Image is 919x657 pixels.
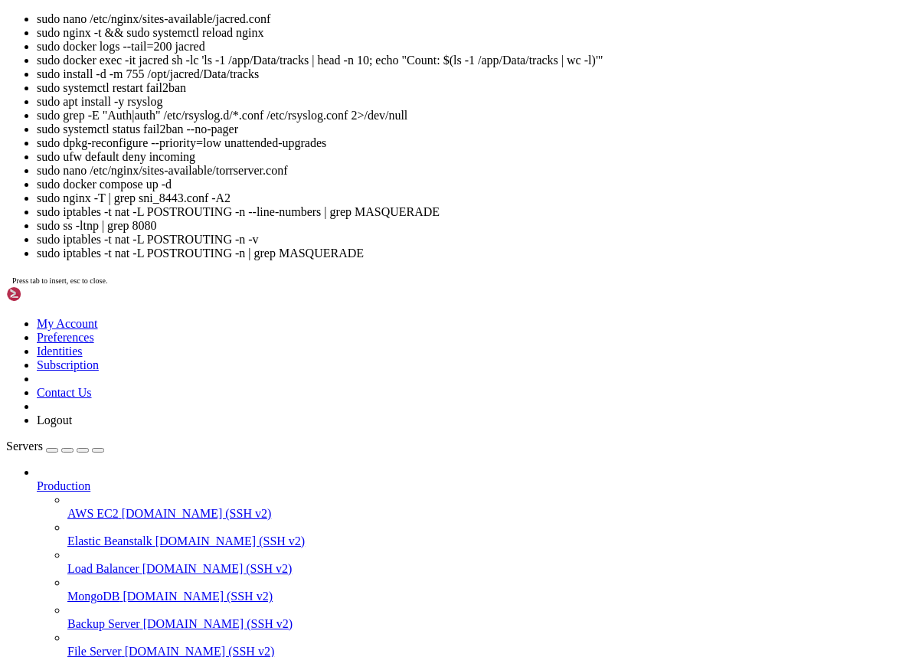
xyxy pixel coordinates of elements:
[67,590,119,603] span: MongoDB
[6,286,719,299] x-row: root@project:/opt/jacred# KEY="welcome184"
[67,521,913,548] li: Elastic Beanstalk [DOMAIN_NAME] (SSH v2)
[37,247,913,260] li: sudo iptables -t nat -L POSTROUTING -n | grep MASQUERADE
[6,235,719,248] x-row: root@project:/opt/jacred# sudo nginx -t && sudo systemctl reload nginx
[6,413,719,427] x-row: grep: /vol/config/init.conf: No such file or directory
[6,146,719,159] x-row: [0000] /opt/jacred/compose.yaml: the attribute `version` is obsolete, it will be ignored, please ...
[67,534,913,548] a: Elastic Beanstalk [DOMAIN_NAME] (SSH v2)
[67,493,913,521] li: AWS EC2 [DOMAIN_NAME] (SSH v2)
[6,427,719,440] x-row: Set apikey to: welcome184
[37,386,92,399] a: Contact Us
[6,223,719,236] x-row: root@project:/opt/jacred# sudo nano /etc/nginx/sites-available/jacred.conf
[6,185,719,198] x-row: Container jacred
[631,502,656,515] span: 0.9s
[6,146,31,159] span: WARN
[67,507,913,521] a: AWS EC2 [DOMAIN_NAME] (SSH v2)
[37,479,90,492] span: Production
[67,548,913,576] li: Load Balancer [DOMAIN_NAME] (SSH v2)
[6,465,31,477] span: WARN
[142,562,293,575] span: [DOMAIN_NAME] (SSH v2)
[37,109,913,123] li: sudo grep -E "Auth|auth" /etc/rsyslog.d/*.conf /etc/rsyslog.conf 2>/dev/null
[6,490,116,502] span: [+] Restarting 1/1
[37,178,913,191] li: sudo docker compose up -d
[116,502,159,515] span: Started
[6,337,719,350] x-row: apk add --no-cache jq >/dev/null
[6,541,719,554] x-row: root@project:/opt/jacred# sudo
[6,440,43,453] span: Servers
[6,95,257,107] span: # (опционально) Посмотреть кусочек ответа
[37,67,913,81] li: sudo install -d -m 755 /opt/jacred/Data/tracks
[6,31,719,44] x-row: KEY="welcome184"
[6,197,719,210] x-row: HTTP/1.1 502 Bad Gateway
[143,617,293,630] span: [DOMAIN_NAME] (SSH v2)
[12,502,18,515] span: ✔
[6,312,325,324] span: # ПРАВИЛЬНЫЙ путь внутри тома: /vol/config/init.conf
[6,159,719,172] x-row: to avoid potential confusion
[6,273,719,286] x-row: root@project:/opt/jacred# sudo nano /etc/nginx/sites-available/jacred.conf
[37,150,913,164] li: sudo ufw default deny incoming
[37,12,913,26] li: sudo nano /etc/nginx/sites-available/jacred.conf
[6,388,719,401] x-row: '
[12,185,18,197] span: ✔
[67,507,119,520] span: AWS EC2
[37,358,99,371] a: Subscription
[37,317,98,330] a: My Account
[6,44,719,57] x-row: curl -sI "[URL][TECHNICAL_ID]" | head -n1
[6,477,719,490] x-row: to avoid potential confusion
[155,534,306,547] span: [DOMAIN_NAME] (SSH v2)
[37,26,913,40] li: sudo nginx -t && sudo systemctl reload nginx
[37,331,94,344] a: Preferences
[6,286,94,302] img: Shellngn
[6,465,719,478] x-row: [0000] /opt/jacred/compose.yaml: the attribute `version` is obsolete, it will be ignored, please ...
[122,507,272,520] span: [DOMAIN_NAME] (SSH v2)
[37,123,913,136] li: sudo systemctl status fail2ban --no-pager
[37,95,913,109] li: sudo apt install -y rsyslog
[67,590,913,603] a: MongoDB [DOMAIN_NAME] (SSH v2)
[6,440,104,453] a: Servers
[37,233,913,247] li: sudo iptables -t nat -L POSTROUTING -n -v
[6,19,276,31] span: # 3) Быстрый тест API локально и через домен
[6,502,719,515] x-row: Container jacred
[6,515,719,528] x-row: root@project:/opt/jacred# sudo docker exec -it jacred grep -n '"apikey"' /app/config/init.conf
[631,185,656,197] span: 0.8s
[67,562,913,576] a: Load Balancer [DOMAIN_NAME] (SSH v2)
[116,185,159,197] span: Started
[6,248,719,261] x-row: nginx: the configuration file /etc/nginx/nginx.conf syntax is ok
[6,261,719,274] x-row: nginx: configuration file /etc/nginx/nginx.conf test is successful
[67,603,913,631] li: Backup Server [DOMAIN_NAME] (SSH v2)
[67,562,139,575] span: Load Balancer
[37,205,913,219] li: sudo iptables -t nat -L POSTROUTING -n --line-numbers | grep MASQUERADE
[67,617,140,630] span: Backup Server
[6,172,116,184] span: [+] Restarting 1/1
[6,452,719,465] x-row: sudo docker compose restart
[37,345,83,358] a: Identities
[6,108,719,121] x-row: curl -s "[URL][TECHNICAL_ID]" | head -c 600; echo
[37,219,913,233] li: sudo ss -ltnp | grep 8080
[6,121,719,134] x-row: Set apikey to: welcome184
[6,375,719,388] x-row: echo "Set apikey to: $KEY"; grep -n "\"apikey\"" /vol/config/init.conf
[37,413,72,427] a: Logout
[6,350,719,363] x-row: jq --arg k "$KEY" ".apikey=\$k" /vol/config/init.conf > /vol/config/[DOMAIN_NAME] && mv /vol/conf...
[67,617,913,631] a: Backup Server [DOMAIN_NAME] (SSH v2)
[67,534,152,547] span: Elastic Beanstalk
[6,325,719,338] x-row: sudo docker run --rm -e KEY="$KEY" -v jacred-config:/vol alpine sh -lc '
[6,70,719,83] x-row: curl -sI "[URL][DOMAIN_NAME]" | head -n1
[37,40,913,54] li: sudo docker logs --tail=200 jacred
[6,363,719,376] x-row: /config/init.conf
[6,528,719,541] x-row: 4: "apikey": "",
[6,400,719,413] x-row: sh: can't create /vol/config/[DOMAIN_NAME]: nonexistent directory
[37,164,913,178] li: sudo nano /etc/nginx/sites-available/torrserver.conf
[12,276,107,285] span: Press tab to insert, esc to close.
[6,439,719,452] x-row: root@project:/opt/jacred# cd /opt/jacred
[123,590,273,603] span: [DOMAIN_NAME] (SSH v2)
[37,54,913,67] li: sudo docker exec -it jacred sh -lc 'ls -1 /app/Data/tracks | head -n 10; echo "Count: $(ls -1 /ap...
[67,576,913,603] li: MongoDB [DOMAIN_NAME] (SSH v2)
[37,191,913,205] li: sudo nginx -T | grep sni_8443.conf -A2
[6,57,719,70] x-row: curl -sI "[URL][TECHNICAL_ID]" | head -n1
[37,81,913,95] li: sudo systemctl restart fail2ban
[37,136,913,150] li: sudo dpkg-reconfigure --priority=low unattended-upgrades
[37,479,913,493] a: Production
[200,541,206,554] div: (30, 42)
[6,133,719,146] x-row: 4: "apikey": "welcome184",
